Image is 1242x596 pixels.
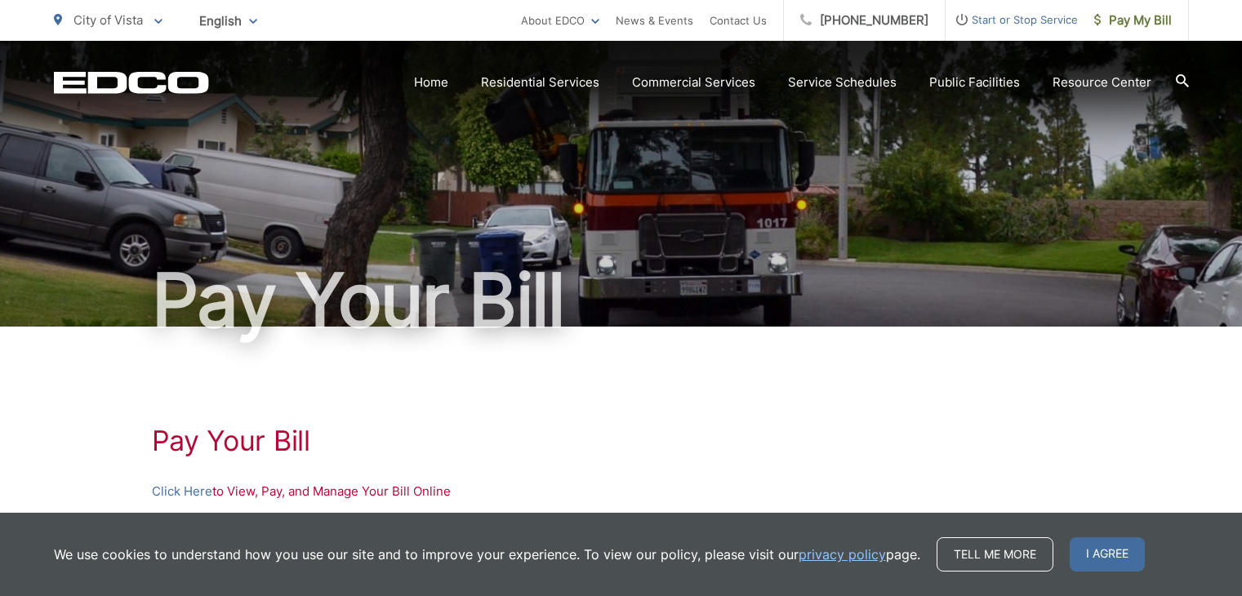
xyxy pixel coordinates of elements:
[54,260,1189,341] h1: Pay Your Bill
[152,482,1091,501] p: to View, Pay, and Manage Your Bill Online
[54,71,209,94] a: EDCD logo. Return to the homepage.
[414,73,448,92] a: Home
[73,12,143,28] span: City of Vista
[152,425,1091,457] h1: Pay Your Bill
[187,7,269,35] span: English
[54,545,920,564] p: We use cookies to understand how you use our site and to improve your experience. To view our pol...
[632,73,755,92] a: Commercial Services
[1053,73,1151,92] a: Resource Center
[937,537,1053,572] a: Tell me more
[1094,11,1172,30] span: Pay My Bill
[616,11,693,30] a: News & Events
[481,73,599,92] a: Residential Services
[152,482,212,501] a: Click Here
[799,545,886,564] a: privacy policy
[710,11,767,30] a: Contact Us
[1070,537,1145,572] span: I agree
[788,73,897,92] a: Service Schedules
[521,11,599,30] a: About EDCO
[929,73,1020,92] a: Public Facilities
